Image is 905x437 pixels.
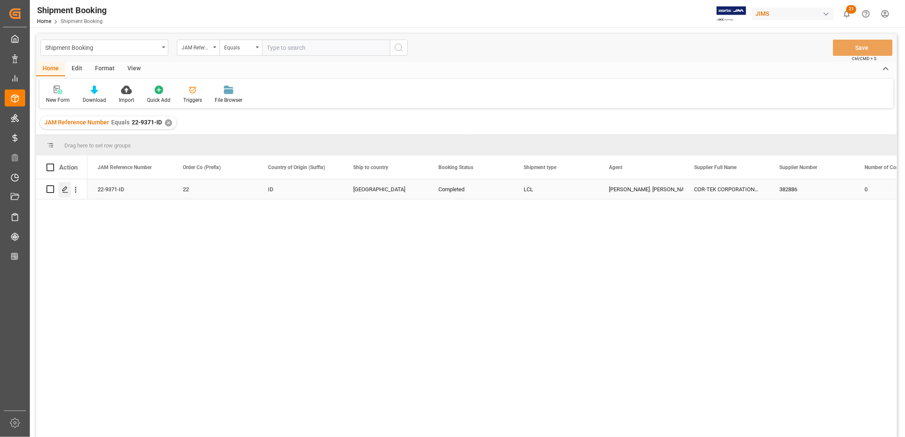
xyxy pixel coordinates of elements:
div: File Browser [215,96,242,104]
div: 22-9371-ID [87,179,173,199]
span: Shipment type [524,164,556,170]
div: Press SPACE to select this row. [36,179,87,199]
button: search button [390,40,408,56]
a: Home [37,18,51,24]
div: Completed [438,180,503,199]
span: Supplier Number [779,164,817,170]
span: Booking Status [438,164,473,170]
span: Ctrl/CMD + S [852,55,876,62]
div: Quick Add [147,96,170,104]
div: ✕ [165,119,172,126]
button: Help Center [856,4,876,23]
div: View [121,62,147,76]
span: JAM Reference Number [44,119,109,126]
div: Edit [65,62,89,76]
div: [GEOGRAPHIC_DATA] [353,180,418,199]
img: Exertis%20JAM%20-%20Email%20Logo.jpg_1722504956.jpg [717,6,746,21]
div: Triggers [183,96,202,104]
span: 21 [846,5,856,14]
div: COR-TEK CORPORATION - [GEOGRAPHIC_DATA] [684,179,769,199]
button: show 21 new notifications [837,4,856,23]
span: Agent [609,164,623,170]
span: Country of Origin (Suffix) [268,164,325,170]
button: open menu [219,40,262,56]
button: open menu [177,40,219,56]
div: Shipment Booking [37,4,107,17]
div: JAM Reference Number [182,42,210,52]
div: Download [83,96,106,104]
div: 22 [183,180,248,199]
span: Order Co (Prefix) [183,164,221,170]
div: Action [59,164,78,171]
button: Save [833,40,893,56]
div: Format [89,62,121,76]
span: 22-9371-ID [132,119,162,126]
div: Equals [224,42,253,52]
div: ID [268,180,333,199]
span: Supplier Full Name [694,164,737,170]
button: open menu [40,40,168,56]
span: Drag here to set row groups [64,142,131,149]
span: Equals [111,119,130,126]
button: JIMS [752,6,837,22]
div: 382886 [769,179,854,199]
div: Import [119,96,134,104]
div: LCL [524,180,588,199]
span: JAM Reference Number [98,164,152,170]
div: Home [36,62,65,76]
input: Type to search [262,40,390,56]
span: Ship to country [353,164,388,170]
div: New Form [46,96,70,104]
div: JIMS [752,8,834,20]
div: [PERSON_NAME]. [PERSON_NAME] [609,180,674,199]
div: Shipment Booking [45,42,159,52]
